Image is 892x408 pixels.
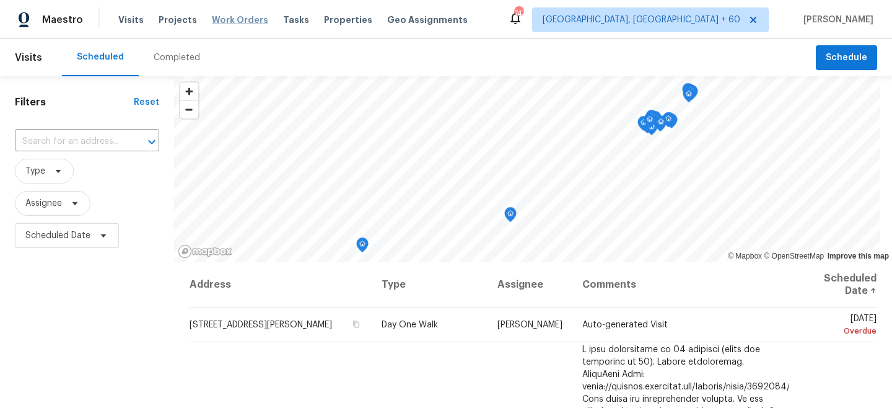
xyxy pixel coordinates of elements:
[637,116,650,135] div: Map marker
[25,197,62,210] span: Assignee
[180,82,198,100] button: Zoom in
[180,101,198,118] span: Zoom out
[572,262,789,308] th: Comments
[351,319,362,330] button: Copy Address
[799,314,877,337] span: [DATE]
[134,96,159,109] div: Reset
[180,100,198,118] button: Zoom out
[682,83,694,102] div: Map marker
[189,262,372,308] th: Address
[15,96,134,109] h1: Filters
[387,14,468,26] span: Geo Assignments
[799,325,877,337] div: Overdue
[665,113,678,133] div: Map marker
[497,321,562,329] span: [PERSON_NAME]
[356,237,369,257] div: Map marker
[15,44,42,71] span: Visits
[372,262,488,308] th: Type
[42,14,83,26] span: Maestro
[190,321,332,329] span: [STREET_ADDRESS][PERSON_NAME]
[159,14,197,26] span: Projects
[798,14,873,26] span: [PERSON_NAME]
[649,111,662,130] div: Map marker
[683,87,695,107] div: Map marker
[684,84,697,104] div: Map marker
[828,252,889,260] a: Improve this map
[15,132,125,151] input: Search for an address...
[728,252,762,260] a: Mapbox
[143,133,160,151] button: Open
[663,112,675,131] div: Map marker
[118,14,144,26] span: Visits
[582,321,668,329] span: Auto-generated Visit
[543,14,740,26] span: [GEOGRAPHIC_DATA], [GEOGRAPHIC_DATA] + 60
[764,252,824,260] a: OpenStreetMap
[154,51,200,64] div: Completed
[25,229,90,242] span: Scheduled Date
[25,165,45,177] span: Type
[178,244,232,259] a: Mapbox homepage
[504,207,517,226] div: Map marker
[382,321,438,329] span: Day One Walk
[324,14,372,26] span: Properties
[644,113,656,132] div: Map marker
[514,7,523,20] div: 747
[662,112,675,131] div: Map marker
[789,262,877,308] th: Scheduled Date ↑
[283,16,309,24] span: Tasks
[488,262,572,308] th: Assignee
[655,115,667,135] div: Map marker
[826,50,867,66] span: Schedule
[816,45,877,71] button: Schedule
[212,14,268,26] span: Work Orders
[686,85,698,104] div: Map marker
[77,51,124,63] div: Scheduled
[174,76,880,262] canvas: Map
[645,110,658,129] div: Map marker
